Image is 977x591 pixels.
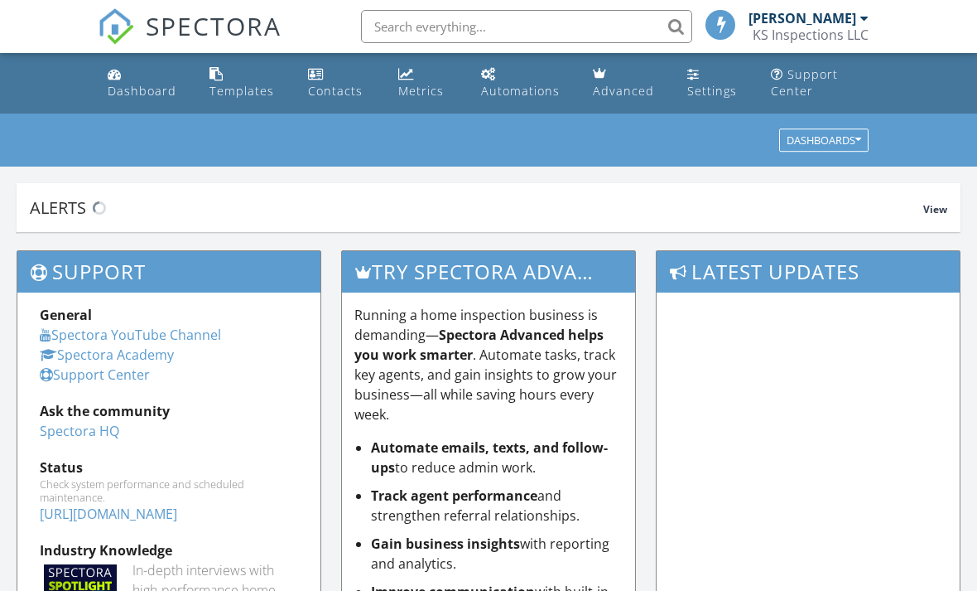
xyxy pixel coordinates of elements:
a: Contacts [301,60,379,107]
div: Contacts [308,83,363,99]
a: SPECTORA [98,22,282,57]
li: with reporting and analytics. [371,534,623,574]
a: Templates [203,60,288,107]
a: [URL][DOMAIN_NAME] [40,505,177,523]
span: View [923,202,947,216]
input: Search everything... [361,10,692,43]
span: SPECTORA [146,8,282,43]
h3: Try spectora advanced [DATE] [342,251,635,292]
a: Support Center [764,60,876,107]
a: Settings [681,60,751,107]
li: and strengthen referral relationships. [371,486,623,526]
strong: Spectora Advanced helps you work smarter [354,326,604,364]
h3: Latest Updates [657,251,960,292]
div: Alerts [30,196,923,219]
div: Metrics [398,83,444,99]
li: to reduce admin work. [371,438,623,477]
a: Spectora YouTube Channel [40,326,221,344]
strong: Gain business insights [371,535,520,553]
a: Automations (Basic) [474,60,572,107]
a: Support Center [40,366,150,384]
a: Spectora Academy [40,346,174,364]
div: KS Inspections LLC [753,27,869,43]
a: Metrics [392,60,461,107]
div: Status [40,458,298,477]
div: Industry Knowledge [40,540,298,560]
strong: Automate emails, texts, and follow-ups [371,438,608,477]
div: Dashboards [787,135,861,147]
img: The Best Home Inspection Software - Spectora [98,8,134,45]
div: Dashboard [108,83,176,99]
div: [PERSON_NAME] [748,10,856,27]
h3: Support [17,251,320,292]
div: Settings [687,83,737,99]
a: Dashboard [101,60,190,107]
a: Advanced [586,60,667,107]
strong: Track agent performance [371,487,537,505]
div: Automations [481,83,560,99]
div: Check system performance and scheduled maintenance. [40,477,298,504]
strong: General [40,306,92,324]
div: Support Center [771,66,838,99]
div: Templates [209,83,274,99]
p: Running a home inspection business is demanding— . Automate tasks, track key agents, and gain ins... [354,305,623,424]
button: Dashboards [779,129,869,153]
a: Spectora HQ [40,422,119,440]
div: Ask the community [40,401,298,421]
div: Advanced [593,83,654,99]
